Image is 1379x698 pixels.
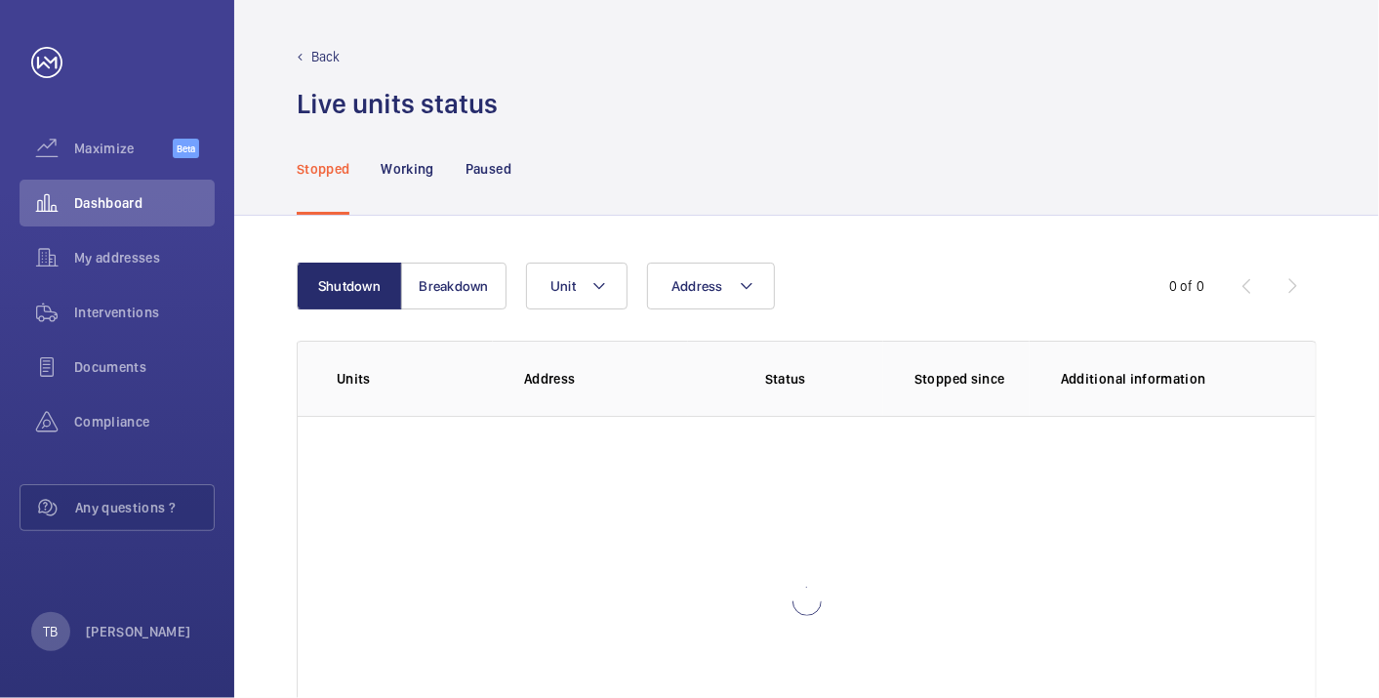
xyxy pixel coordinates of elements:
[671,278,723,294] span: Address
[524,369,688,389] p: Address
[550,278,576,294] span: Unit
[86,622,191,641] p: [PERSON_NAME]
[1061,369,1277,389] p: Additional information
[74,248,215,267] span: My addresses
[466,159,511,179] p: Paused
[526,263,628,309] button: Unit
[297,159,349,179] p: Stopped
[297,263,402,309] button: Shutdown
[381,159,433,179] p: Working
[173,139,199,158] span: Beta
[702,369,870,389] p: Status
[74,412,215,431] span: Compliance
[74,303,215,322] span: Interventions
[75,498,214,517] span: Any questions ?
[297,86,498,122] h1: Live units status
[74,357,215,377] span: Documents
[43,622,58,641] p: TB
[74,193,215,213] span: Dashboard
[914,369,1030,389] p: Stopped since
[74,139,173,158] span: Maximize
[311,47,341,66] p: Back
[1169,276,1204,296] div: 0 of 0
[647,263,775,309] button: Address
[401,263,507,309] button: Breakdown
[337,369,493,389] p: Units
